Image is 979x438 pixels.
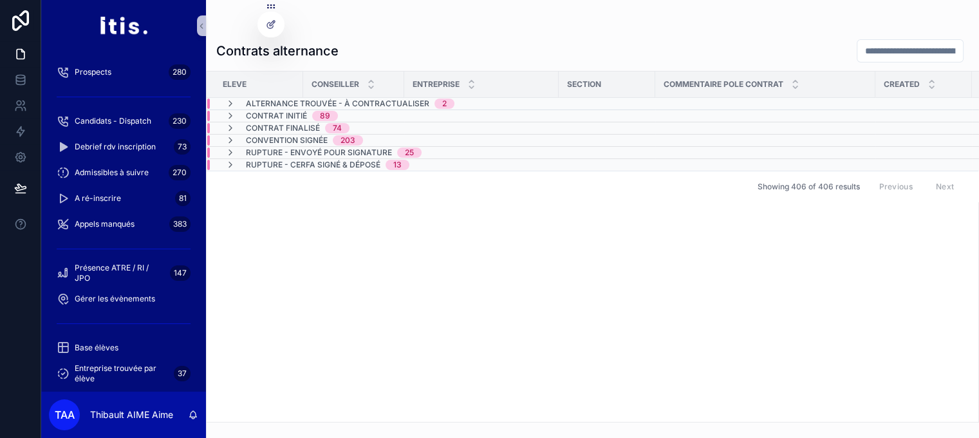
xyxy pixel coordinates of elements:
[49,61,198,84] a: Prospects280
[246,123,320,133] span: Contrat finalisé
[49,262,198,285] a: Présence ATRE / RI / JPO147
[75,363,169,384] span: Entreprise trouvée par élève
[246,148,392,158] span: Rupture - envoyé pour signature
[90,408,173,421] p: Thibault AIME Aime
[246,111,307,121] span: Contrat initié
[884,79,920,90] span: Created
[75,294,155,304] span: Gérer les évènements
[567,79,601,90] span: Section
[75,343,118,353] span: Base élèves
[170,265,191,281] div: 147
[246,135,328,146] span: Convention signée
[75,263,165,283] span: Présence ATRE / RI / JPO
[169,64,191,80] div: 280
[216,42,339,60] h1: Contrats alternance
[55,407,75,423] span: TAA
[333,123,342,133] div: 74
[442,99,447,109] div: 2
[340,135,355,146] div: 203
[664,79,783,90] span: Commentaire Pole Contrat
[49,213,198,236] a: Appels manqués383
[75,67,111,77] span: Prospects
[169,165,191,180] div: 270
[49,336,198,359] a: Base élèves
[99,15,147,36] img: App logo
[49,110,198,133] a: Candidats - Dispatch230
[405,148,414,158] div: 25
[174,139,191,155] div: 73
[175,191,191,206] div: 81
[49,161,198,184] a: Admissibles à suivre270
[75,193,121,204] span: A ré-inscrire
[75,167,149,178] span: Admissibles à suivre
[393,160,402,170] div: 13
[75,219,135,229] span: Appels manqués
[312,79,359,90] span: Conseiller
[757,182,859,192] span: Showing 406 of 406 results
[223,79,247,90] span: Eleve
[49,187,198,210] a: A ré-inscrire81
[75,116,151,126] span: Candidats - Dispatch
[246,160,380,170] span: Rupture - CERFA signé & déposé
[174,366,191,381] div: 37
[49,362,198,385] a: Entreprise trouvée par élève37
[41,52,206,392] div: scrollable content
[169,113,191,129] div: 230
[49,135,198,158] a: Debrief rdv inscription73
[320,111,330,121] div: 89
[169,216,191,232] div: 383
[75,142,156,152] span: Debrief rdv inscription
[246,99,429,109] span: Alternance trouvée - à contractualiser
[49,287,198,310] a: Gérer les évènements
[413,79,460,90] span: Entreprise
